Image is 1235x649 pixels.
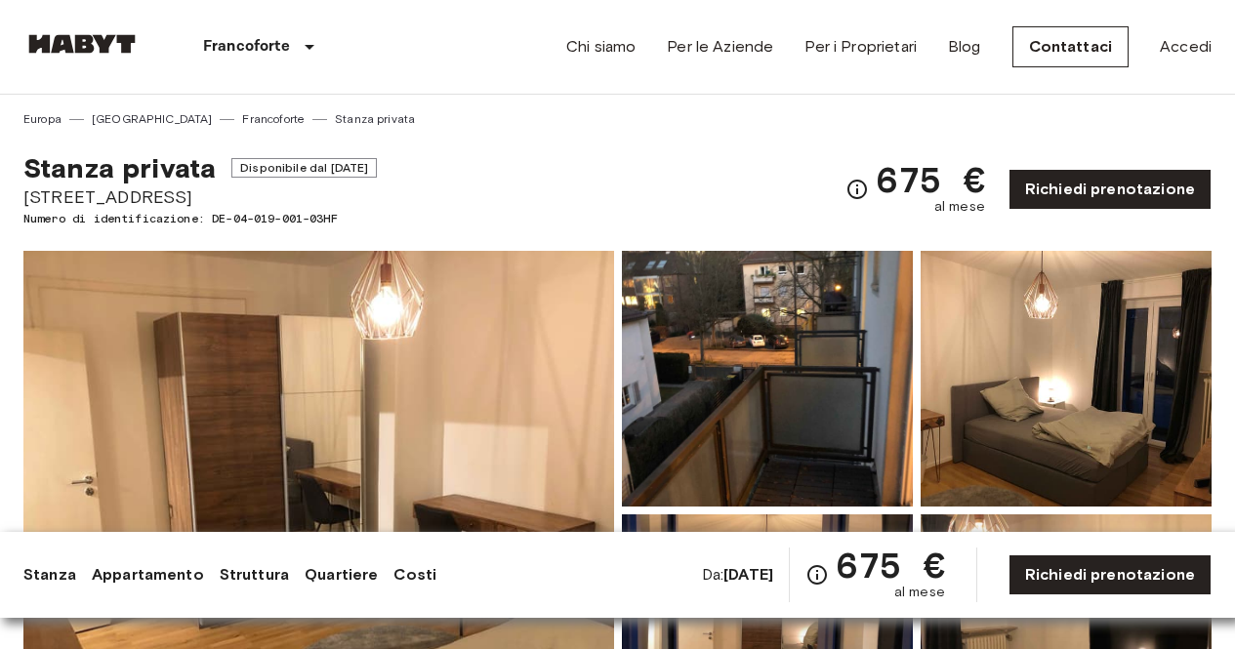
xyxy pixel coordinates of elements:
p: Francoforte [203,35,290,59]
a: Chi siamo [566,35,636,59]
a: Per i Proprietari [804,35,917,59]
img: Habyt [23,34,141,54]
span: Disponibile dal [DATE] [231,158,377,178]
a: Stanza privata [335,110,415,128]
span: 675 € [877,162,985,197]
span: Numero di identificazione: DE-04-019-001-03HF [23,210,377,227]
a: Per le Aziende [667,35,773,59]
a: Struttura [220,563,289,587]
a: Costi [393,563,436,587]
span: al mese [894,583,945,602]
a: Francoforte [242,110,305,128]
a: Richiedi prenotazione [1009,554,1212,595]
span: al mese [934,197,985,217]
a: Stanza [23,563,76,587]
a: Appartamento [92,563,204,587]
span: [STREET_ADDRESS] [23,184,377,210]
a: Blog [948,35,981,59]
span: Stanza privata [23,151,216,184]
a: Quartiere [305,563,378,587]
svg: Verifica i dettagli delle spese nella sezione 'Riassunto dei Costi'. Si prega di notare che gli s... [805,563,829,587]
span: 675 € [837,548,945,583]
a: [GEOGRAPHIC_DATA] [92,110,213,128]
a: Europa [23,110,62,128]
a: Accedi [1160,35,1212,59]
svg: Verifica i dettagli delle spese nella sezione 'Riassunto dei Costi'. Si prega di notare che gli s... [845,178,869,201]
a: Contattaci [1012,26,1130,67]
img: Picture of unit DE-04-019-001-03HF [921,251,1212,507]
span: Da: [702,564,773,586]
b: [DATE] [723,565,773,584]
img: Picture of unit DE-04-019-001-03HF [622,251,913,507]
a: Richiedi prenotazione [1009,169,1212,210]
